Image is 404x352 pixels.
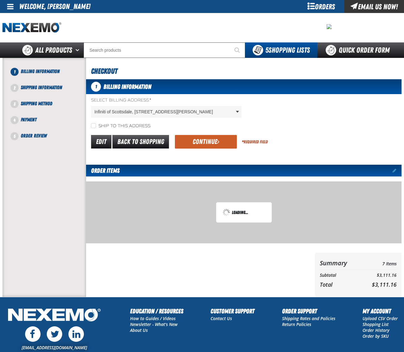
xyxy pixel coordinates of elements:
span: 2 [11,84,19,92]
a: Back to Shopping [112,135,169,149]
input: Ship to this address [91,123,96,128]
h2: Education / Resources [130,306,183,316]
span: $3,111.16 [372,281,397,288]
th: Total [320,280,360,289]
th: Summary [320,258,360,268]
input: Search [84,42,245,58]
h2: My Account [363,306,398,316]
td: $3,111.16 [360,271,397,280]
div: Loading... [223,209,265,216]
span: Shipping Information [21,85,62,90]
span: 3 [11,100,19,108]
a: Edit items [393,168,402,173]
img: Nexemo logo [2,22,61,33]
span: 1 [91,82,101,92]
a: About Us [130,327,148,333]
span: Order Review [21,133,47,139]
li: Billing Information. Step 1 of 5. Not Completed [15,68,86,84]
span: Payment [21,117,37,123]
div: Required Field [242,139,268,145]
a: Shopping List [363,321,389,327]
h2: Order Support [282,306,335,316]
a: Edit [91,135,111,149]
a: Contact Us [211,315,232,321]
span: Billing Information [103,83,151,90]
li: Shipping Information. Step 2 of 5. Not Completed [15,84,86,100]
a: Newsletter - What's New [130,321,178,327]
li: Shipping Method. Step 3 of 5. Not Completed [15,100,86,116]
span: 1 [11,68,19,76]
span: 5 [11,132,19,140]
strong: 5 [265,46,268,54]
img: 101e2d29ebe5c13c135f6d33ff989c39.png [327,24,332,29]
button: You have 5 Shopping Lists. Open to view details [245,42,317,58]
a: Upload CSV Order [363,315,398,321]
span: Checkout [91,67,117,76]
th: Subtotal [320,271,360,280]
li: Payment. Step 4 of 5. Not Completed [15,116,86,132]
span: Shipping Method [21,101,52,106]
a: Shipping Rates and Policies [282,315,335,321]
span: Shopping Lists [265,46,310,54]
h2: Order Items [86,165,119,176]
a: Home [2,22,61,33]
button: Open All Products pages [73,42,84,58]
img: Nexemo Logo [6,306,102,325]
label: Ship to this address [91,123,150,129]
a: Quick Order Form [317,42,401,58]
nav: Checkout steps. Current step is Billing Information. Step 1 of 5 [10,68,86,140]
a: [EMAIL_ADDRESS][DOMAIN_NAME] [22,345,87,350]
a: How to Guides / Videos [130,315,176,321]
button: Start Searching [230,42,245,58]
h2: Customer Support [211,306,254,316]
li: Order Review. Step 5 of 5. Not Completed [15,132,86,140]
span: Billing Information [21,68,60,74]
button: Continue [175,135,237,149]
td: 7 Items [360,258,397,268]
span: 4 [11,116,19,124]
label: Select Billing Address [91,98,241,103]
span: All Products [35,45,72,56]
a: Order by SKU [363,333,389,339]
a: Order History [363,327,389,333]
a: Return Policies [282,321,311,327]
